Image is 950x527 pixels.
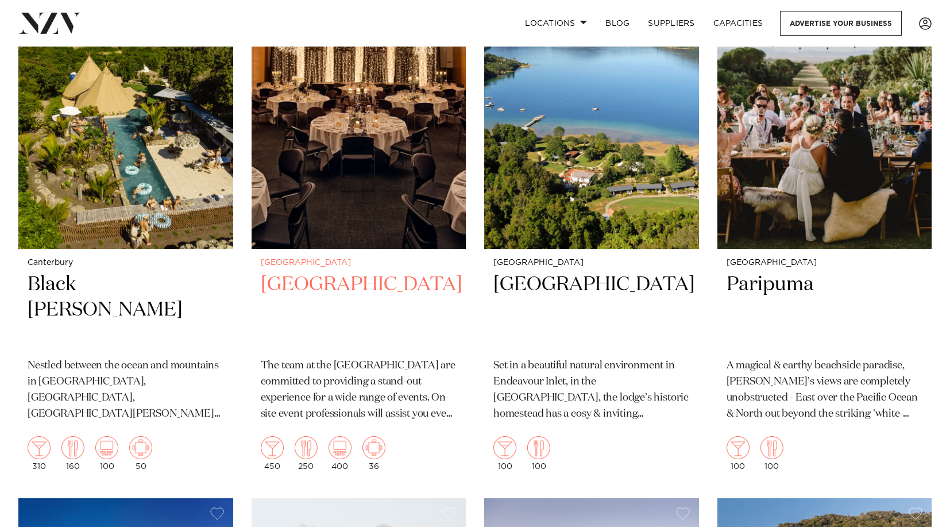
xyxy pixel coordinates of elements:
div: 400 [329,436,352,471]
img: dining.png [527,436,550,459]
img: cocktail.png [493,436,516,459]
small: [GEOGRAPHIC_DATA] [493,259,690,267]
img: meeting.png [362,436,385,459]
p: The team at the [GEOGRAPHIC_DATA] are committed to providing a stand-out experience for a wide ra... [261,358,457,422]
div: 250 [295,436,318,471]
div: 50 [129,436,152,471]
img: theatre.png [329,436,352,459]
a: Advertise your business [780,11,902,36]
img: meeting.png [129,436,152,459]
img: nzv-logo.png [18,13,81,33]
img: dining.png [61,436,84,459]
h2: [GEOGRAPHIC_DATA] [493,272,690,349]
small: Canterbury [28,259,224,267]
div: 100 [760,436,783,471]
h2: Paripuma [727,272,923,349]
small: [GEOGRAPHIC_DATA] [727,259,923,267]
img: cocktail.png [261,436,284,459]
a: SUPPLIERS [639,11,704,36]
h2: [GEOGRAPHIC_DATA] [261,272,457,349]
p: Set in a beautiful natural environment in Endeavour Inlet, in the [GEOGRAPHIC_DATA], the lodge’s ... [493,358,690,422]
div: 100 [493,436,516,471]
a: Capacities [704,11,773,36]
a: BLOG [596,11,639,36]
div: 100 [95,436,118,471]
div: 36 [362,436,385,471]
p: Nestled between the ocean and mountains in [GEOGRAPHIC_DATA], [GEOGRAPHIC_DATA], [GEOGRAPHIC_DATA... [28,358,224,422]
img: dining.png [295,436,318,459]
img: cocktail.png [727,436,750,459]
div: 100 [727,436,750,471]
img: cocktail.png [28,436,51,459]
div: 100 [527,436,550,471]
h2: Black [PERSON_NAME] [28,272,224,349]
a: Locations [516,11,596,36]
div: 450 [261,436,284,471]
div: 160 [61,436,84,471]
img: dining.png [760,436,783,459]
p: A magical & earthy beachside paradise, [PERSON_NAME]'s views are completely unobstructed - East o... [727,358,923,422]
img: theatre.png [95,436,118,459]
div: 310 [28,436,51,471]
small: [GEOGRAPHIC_DATA] [261,259,457,267]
